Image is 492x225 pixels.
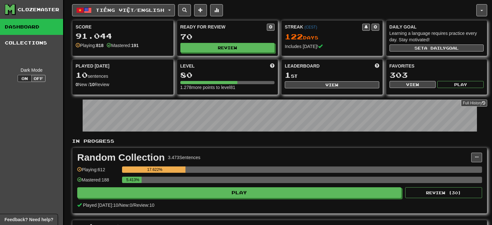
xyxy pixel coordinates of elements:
[194,4,207,16] button: Add sentence to collection
[96,7,164,13] span: Tiếng Việt / English
[77,153,165,162] div: Random Collection
[118,203,119,208] span: /
[389,71,484,79] div: 303
[77,166,119,177] div: Playing: 612
[178,4,191,16] button: Search sentences
[107,42,139,49] div: Mastered:
[180,33,275,41] div: 70
[180,71,275,79] div: 80
[76,71,170,79] div: sentences
[31,75,45,82] button: Off
[180,43,275,52] button: Review
[77,177,119,187] div: Mastered: 188
[285,63,320,69] span: Leaderboard
[375,63,379,69] span: This week in points, UTC
[304,25,317,29] a: (CEST)
[76,42,103,49] div: Playing:
[134,203,154,208] span: Review: 10
[389,63,484,69] div: Favorites
[168,154,200,161] div: 3.473 Sentences
[18,6,59,13] div: Clozemaster
[72,4,175,16] button: Tiếng Việt/English
[389,24,484,30] div: Daily Goal
[4,216,53,223] span: Open feedback widget
[461,100,487,107] a: Full History
[76,81,170,88] div: New / Review
[285,33,379,41] div: Day s
[285,43,379,50] div: Includes [DATE]!
[77,187,401,198] button: Play
[76,63,110,69] span: Played [DATE]
[18,75,32,82] button: On
[285,24,362,30] div: Streak
[437,81,484,88] button: Play
[405,187,482,198] button: Review (30)
[270,63,275,69] span: Score more points to level up
[210,4,223,16] button: More stats
[285,32,303,41] span: 122
[90,82,95,87] strong: 10
[5,67,58,73] div: Dark Mode
[76,82,78,87] strong: 0
[124,166,185,173] div: 17.622%
[180,24,267,30] div: Ready for Review
[180,63,195,69] span: Level
[76,24,170,30] div: Score
[389,30,484,43] div: Learning a language requires practice every day. Stay motivated!
[96,43,103,48] strong: 818
[72,138,487,144] p: In Progress
[180,84,275,91] div: 1.278 more points to level 81
[285,81,379,88] button: View
[119,203,132,208] span: New: 0
[132,203,134,208] span: /
[389,44,484,52] button: Seta dailygoal
[285,71,379,79] div: st
[124,177,142,183] div: 5.413%
[76,32,170,40] div: 91.044
[131,43,138,48] strong: 191
[76,70,88,79] span: 10
[389,81,436,88] button: View
[285,70,291,79] span: 1
[83,203,118,208] span: Played [DATE]: 10
[424,46,446,50] span: a daily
